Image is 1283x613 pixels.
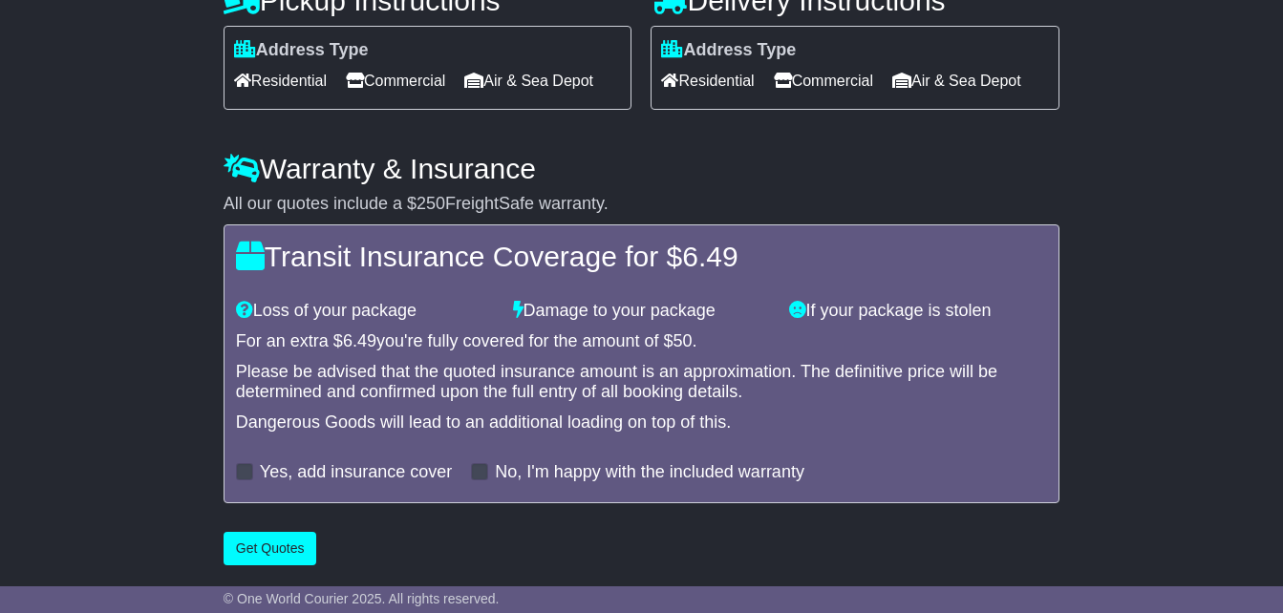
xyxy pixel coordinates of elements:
span: 50 [674,331,693,350]
div: Dangerous Goods will lead to an additional loading on top of this. [236,412,1047,433]
span: Commercial [346,66,445,95]
span: © One World Courier 2025. All rights reserved. [224,591,500,606]
span: Air & Sea Depot [464,66,593,95]
button: Get Quotes [224,532,317,565]
div: Please be advised that the quoted insurance amount is an approximation. The definitive price will... [236,362,1047,403]
h4: Warranty & Insurance [224,153,1059,184]
label: Address Type [661,40,796,61]
div: Loss of your package [226,301,503,322]
label: Yes, add insurance cover [260,462,452,483]
span: Commercial [774,66,873,95]
span: 6.49 [343,331,376,350]
span: Residential [234,66,327,95]
span: Air & Sea Depot [892,66,1021,95]
label: Address Type [234,40,369,61]
span: 6.49 [682,241,738,272]
label: No, I'm happy with the included warranty [495,462,804,483]
h4: Transit Insurance Coverage for $ [236,241,1047,272]
div: For an extra $ you're fully covered for the amount of $ . [236,331,1047,352]
span: Residential [661,66,754,95]
div: Damage to your package [503,301,780,322]
span: 250 [417,194,445,213]
div: If your package is stolen [780,301,1057,322]
div: All our quotes include a $ FreightSafe warranty. [224,194,1059,215]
